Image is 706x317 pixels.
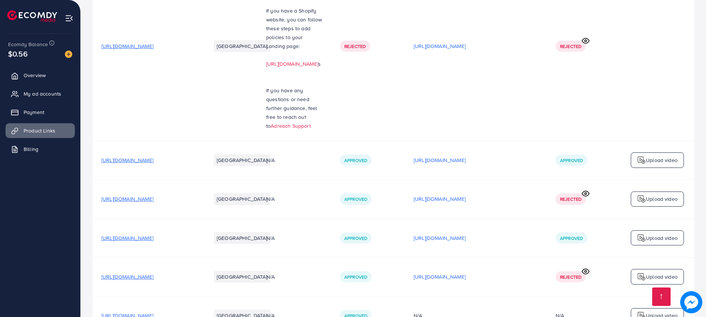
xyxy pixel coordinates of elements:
li: [GEOGRAPHIC_DATA] [214,193,270,205]
span: Approved [344,274,367,280]
span: Approved [344,235,367,241]
span: [URL][DOMAIN_NAME] [101,156,153,164]
li: [GEOGRAPHIC_DATA] [214,154,270,166]
a: [URL][DOMAIN_NAME] [266,60,318,68]
span: Payment [24,108,44,116]
p: [URL][DOMAIN_NAME] [414,272,466,281]
span: Rejected [344,43,366,49]
span: [URL][DOMAIN_NAME] [101,273,153,280]
span: N/A [266,273,275,280]
span: Rejected [560,43,581,49]
span: Product Links [24,127,55,134]
span: Approved [344,157,367,163]
span: Overview [24,72,46,79]
p: s [266,59,322,68]
li: [GEOGRAPHIC_DATA] [214,40,270,52]
span: $0.56 [8,48,28,59]
span: Ecomdy Balance [8,41,48,48]
span: [URL][DOMAIN_NAME] [101,195,153,203]
a: Product Links [6,123,75,138]
img: logo [637,156,646,165]
span: Approved [560,235,583,241]
span: N/A [266,156,275,164]
p: Upload video [646,194,678,203]
img: logo [637,194,646,203]
img: image [680,291,702,313]
img: logo [637,234,646,242]
p: [URL][DOMAIN_NAME] [414,194,466,203]
li: [GEOGRAPHIC_DATA] [214,232,270,244]
img: logo [637,272,646,281]
img: image [65,51,72,58]
a: My ad accounts [6,86,75,101]
p: If you have a Shopify website, you can follow these steps to add policies to your Landing page: [266,6,322,51]
p: [URL][DOMAIN_NAME] [414,234,466,242]
span: Rejected [560,196,581,202]
span: [URL][DOMAIN_NAME] [101,234,153,242]
span: Approved [344,196,367,202]
span: N/A [266,234,275,242]
p: [URL][DOMAIN_NAME] [414,156,466,165]
img: logo [7,10,57,22]
li: [GEOGRAPHIC_DATA] [214,271,270,283]
a: Adreach Support [271,122,310,130]
p: [URL][DOMAIN_NAME] [414,42,466,51]
span: [URL][DOMAIN_NAME] [101,42,153,50]
p: If you have any questions or need further guidance, feel free to reach out to [266,86,322,130]
a: Billing [6,142,75,156]
span: N/A [266,195,275,203]
span: Rejected [560,274,581,280]
p: Upload video [646,234,678,242]
p: Upload video [646,272,678,281]
span: Approved [560,157,583,163]
span: Billing [24,145,38,153]
p: Upload video [646,156,678,165]
img: menu [65,14,73,23]
a: Overview [6,68,75,83]
span: My ad accounts [24,90,61,97]
a: Payment [6,105,75,120]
